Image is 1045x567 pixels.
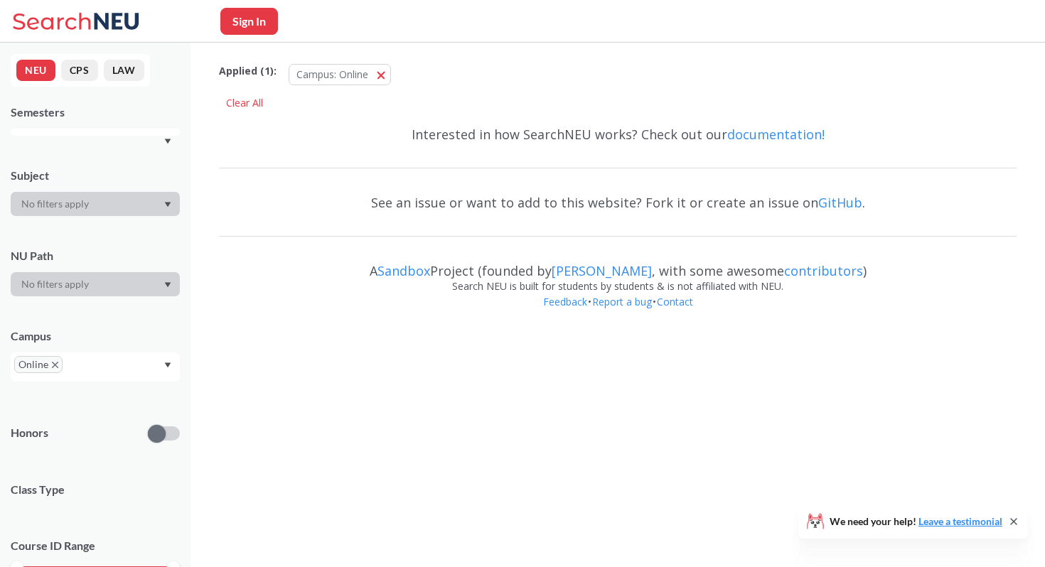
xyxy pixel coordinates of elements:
a: Leave a testimonial [918,515,1002,527]
svg: Dropdown arrow [164,362,171,368]
button: LAW [104,60,144,81]
button: CPS [61,60,98,81]
div: Dropdown arrow [11,192,180,216]
span: We need your help! [830,517,1002,526]
div: NU Path [11,248,180,264]
a: Contact [656,295,694,308]
button: Campus: Online [289,64,391,85]
div: Subject [11,168,180,183]
span: Applied ( 1 ): [219,63,277,79]
div: OnlineX to remove pillDropdown arrow [11,352,180,382]
a: Feedback [542,295,588,308]
a: Report a bug [591,295,653,308]
div: Clear All [219,92,270,114]
svg: Dropdown arrow [164,282,171,288]
button: NEU [16,60,55,81]
span: OnlineX to remove pill [14,356,63,373]
div: Interested in how SearchNEU works? Check out our [219,114,1017,155]
span: Class Type [11,482,180,497]
button: Sign In [220,8,278,35]
div: A Project (founded by , with some awesome ) [219,250,1017,279]
span: Campus: Online [296,67,368,81]
p: Course ID Range [11,538,180,554]
svg: Dropdown arrow [164,139,171,144]
a: documentation! [727,126,825,143]
div: Search NEU is built for students by students & is not affiliated with NEU. [219,279,1017,294]
div: Campus [11,328,180,344]
a: contributors [784,262,863,279]
a: Sandbox [377,262,430,279]
div: • • [219,294,1017,331]
a: [PERSON_NAME] [552,262,652,279]
p: Honors [11,425,48,441]
svg: Dropdown arrow [164,202,171,207]
div: Semesters [11,104,180,120]
div: Dropdown arrow [11,272,180,296]
svg: X to remove pill [52,362,58,368]
div: See an issue or want to add to this website? Fork it or create an issue on . [219,182,1017,223]
a: GitHub [818,194,862,211]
